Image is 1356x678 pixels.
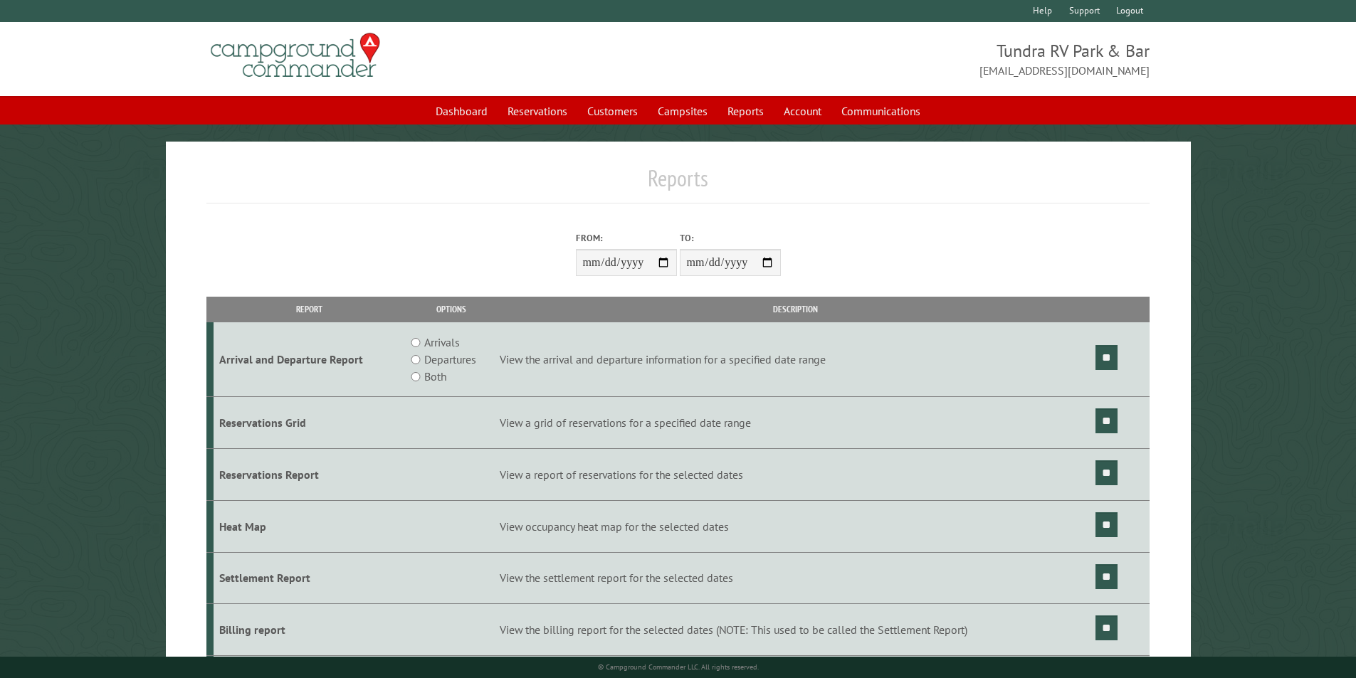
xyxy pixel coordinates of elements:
[498,500,1093,552] td: View occupancy heat map for the selected dates
[206,28,384,83] img: Campground Commander
[424,351,476,368] label: Departures
[498,448,1093,500] td: View a report of reservations for the selected dates
[214,604,405,656] td: Billing report
[424,334,460,351] label: Arrivals
[775,97,830,125] a: Account
[214,500,405,552] td: Heat Map
[678,39,1150,79] span: Tundra RV Park & Bar [EMAIL_ADDRESS][DOMAIN_NAME]
[424,368,446,385] label: Both
[214,322,405,397] td: Arrival and Departure Report
[206,164,1150,203] h1: Reports
[719,97,772,125] a: Reports
[598,662,759,672] small: © Campground Commander LLC. All rights reserved.
[498,297,1093,322] th: Description
[404,297,497,322] th: Options
[649,97,716,125] a: Campsites
[576,231,677,245] label: From:
[680,231,781,245] label: To:
[427,97,496,125] a: Dashboard
[499,97,576,125] a: Reservations
[214,552,405,604] td: Settlement Report
[214,397,405,449] td: Reservations Grid
[214,297,405,322] th: Report
[498,322,1093,397] td: View the arrival and departure information for a specified date range
[579,97,646,125] a: Customers
[214,448,405,500] td: Reservations Report
[498,604,1093,656] td: View the billing report for the selected dates (NOTE: This used to be called the Settlement Report)
[498,552,1093,604] td: View the settlement report for the selected dates
[833,97,929,125] a: Communications
[498,397,1093,449] td: View a grid of reservations for a specified date range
